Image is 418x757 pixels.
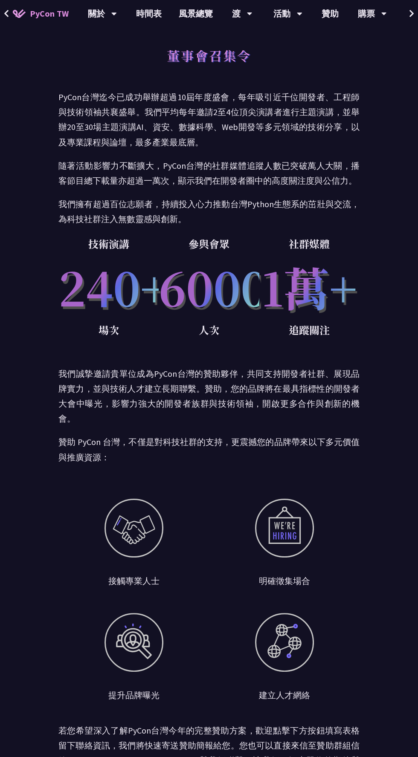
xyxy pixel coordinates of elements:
font: 人次 [199,322,219,337]
font: 建立人才網絡 [259,690,310,700]
font: 追蹤關注 [289,322,330,337]
font: 關於 [88,8,105,19]
img: PyCon TW 2025 首頁圖標 [13,9,26,18]
font: 提升品牌曝光 [108,690,160,700]
font: 社群媒體 [289,236,330,251]
font: 風景總覽 [179,8,213,19]
font: 贊助 PyCon 台灣，不僅是對科技社群的支持，更震撼您的品牌帶來以下多元價值與推廣資源： [58,436,360,462]
font: 時間表 [136,8,162,19]
font: 明確徵集場合 [259,575,310,586]
font: PyCon台灣迄今已成功舉辦超過10屆年度盛會，每年吸引近千位開發者、工程師與技術領袖共襄盛舉。我們平均每年邀請2至4位頂尖演講者進行主題演講，並舉辦20至30場主題演講AI、資安、數據科學、W... [58,92,360,147]
font: 1萬+ [262,254,357,320]
font: 活動 [273,8,290,19]
font: 技術演講 [88,236,129,251]
font: 接觸專業人士 [108,575,160,586]
font: 購票 [358,8,375,19]
a: PyCon TW [4,3,77,24]
font: 場次 [99,322,119,337]
font: 參與會眾 [189,236,229,251]
font: 贊助 [322,8,339,19]
font: 240+ [58,254,168,320]
font: 我們誠摯邀請貴單位成為PyCon台灣的贊助夥伴，共同支持開發者社群、展現品牌實力，並與技術人才建立長期聯繫。贊助，您的品牌將在最具指標性的開發者大會中曝光，影響力強大的開發者族群與技術領袖，開啟... [58,368,360,424]
font: 渡 [232,8,241,19]
font: 我們擁有超過百位志願者，持續投入心力推動台灣Python生態系的茁壯與交流，為科技社群注入無數靈感與創新。 [58,199,360,224]
font: 隨著活動影響力不斷擴大，PyCon台灣的社群媒體追蹤人數已突破萬人大關，播客節目總下載量亦超過一萬次，顯示我們在開發者圈中的高度關注度與公信力。 [58,160,360,186]
font: 董事會召集令 [167,46,251,65]
font: PyCon TW [30,8,69,19]
font: 6000+ [159,254,296,320]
